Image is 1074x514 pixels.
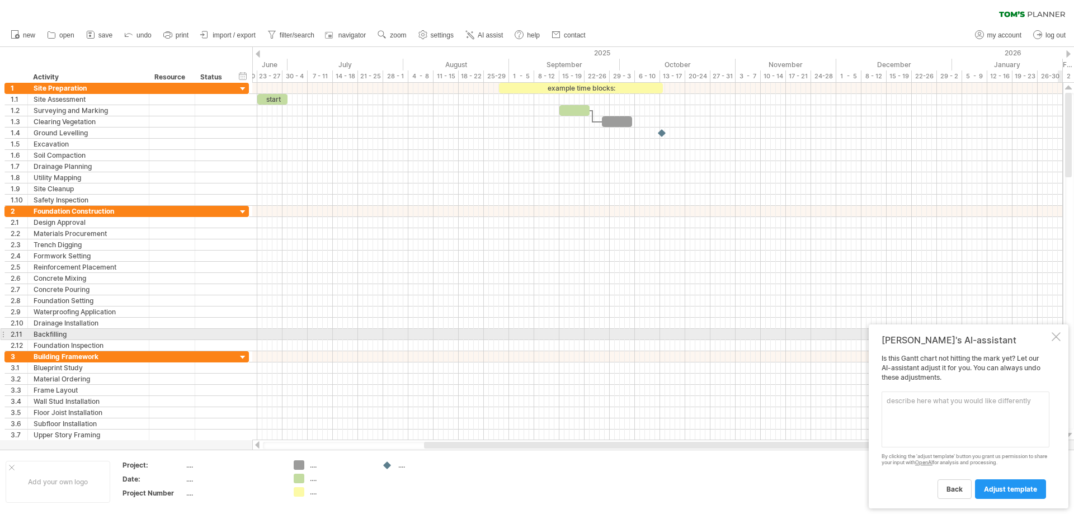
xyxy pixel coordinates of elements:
span: AI assist [478,31,503,39]
div: 26-30 [1038,70,1063,82]
div: Blueprint Study [34,362,143,373]
div: 25-29 [484,70,509,82]
span: import / export [213,31,256,39]
div: .... [310,460,371,470]
div: 13 - 17 [660,70,685,82]
div: Frame Layout [34,385,143,395]
div: .... [310,487,371,497]
div: 22-26 [912,70,937,82]
a: open [44,28,78,43]
div: example time blocks: [499,83,663,93]
div: August 2025 [403,59,509,70]
div: 10 - 14 [761,70,786,82]
div: 24-28 [811,70,836,82]
div: Site Preparation [34,83,143,93]
div: 18 - 22 [459,70,484,82]
a: my account [972,28,1025,43]
div: Is this Gantt chart not hitting the mark yet? Let our AI-assistant adjust it for you. You can alw... [882,354,1049,498]
span: contact [564,31,586,39]
div: Formwork Setting [34,251,143,261]
div: .... [186,474,280,484]
div: 3.1 [11,362,27,373]
div: 1.3 [11,116,27,127]
div: 2.6 [11,273,27,284]
div: 11 - 15 [434,70,459,82]
div: .... [310,474,371,483]
div: Foundation Construction [34,206,143,216]
a: filter/search [265,28,318,43]
div: 2.9 [11,306,27,317]
div: December 2025 [836,59,952,70]
div: 22-26 [585,70,610,82]
div: 1.6 [11,150,27,161]
div: Upper Story Framing [34,430,143,440]
a: import / export [197,28,259,43]
div: Wall Stud Installation [34,396,143,407]
span: log out [1045,31,1066,39]
div: 3.7 [11,430,27,440]
a: back [938,479,972,499]
div: 7 - 11 [308,70,333,82]
div: 2.4 [11,251,27,261]
div: 1 - 5 [509,70,534,82]
div: Foundation Setting [34,295,143,306]
div: 2.7 [11,284,27,295]
div: 2.10 [11,318,27,328]
div: Drainage Planning [34,161,143,172]
div: 2 [11,206,27,216]
div: 1.5 [11,139,27,149]
span: filter/search [280,31,314,39]
div: 2.12 [11,340,27,351]
span: settings [431,31,454,39]
div: Subfloor Installation [34,418,143,429]
a: zoom [375,28,409,43]
div: Drainage Installation [34,318,143,328]
a: undo [121,28,155,43]
div: 15 - 19 [887,70,912,82]
div: 1.1 [11,94,27,105]
div: .... [186,488,280,498]
div: 28 - 1 [383,70,408,82]
div: 12 - 16 [987,70,1012,82]
div: Foundation Inspection [34,340,143,351]
div: .... [186,460,280,470]
div: Design Approval [34,217,143,228]
span: undo [136,31,152,39]
div: 1.8 [11,172,27,183]
div: start [257,94,288,105]
div: Clearing Vegetation [34,116,143,127]
span: help [527,31,540,39]
a: OpenAI [915,459,932,465]
div: September 2025 [509,59,620,70]
div: 6 - 10 [635,70,660,82]
span: print [176,31,189,39]
a: log out [1030,28,1069,43]
div: 1.7 [11,161,27,172]
div: Reinforcement Placement [34,262,143,272]
div: Material Ordering [34,374,143,384]
div: [PERSON_NAME]'s AI-assistant [882,334,1049,346]
div: 3.2 [11,374,27,384]
div: 4 - 8 [408,70,434,82]
div: 1.2 [11,105,27,116]
div: 8 - 12 [534,70,559,82]
div: 3 - 7 [736,70,761,82]
div: Resource [154,72,189,83]
div: 3.6 [11,418,27,429]
div: Waterproofing Application [34,306,143,317]
a: AI assist [463,28,506,43]
div: Site Assessment [34,94,143,105]
a: new [8,28,39,43]
span: navigator [338,31,366,39]
div: 20-24 [685,70,710,82]
div: 3 [11,351,27,362]
div: 1 [11,83,27,93]
div: Ground Levelling [34,128,143,138]
span: open [59,31,74,39]
div: Concrete Mixing [34,273,143,284]
div: Floor Joist Installation [34,407,143,418]
div: 2.5 [11,262,27,272]
div: 29 - 2 [937,70,962,82]
div: Concrete Pouring [34,284,143,295]
div: 1.4 [11,128,27,138]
